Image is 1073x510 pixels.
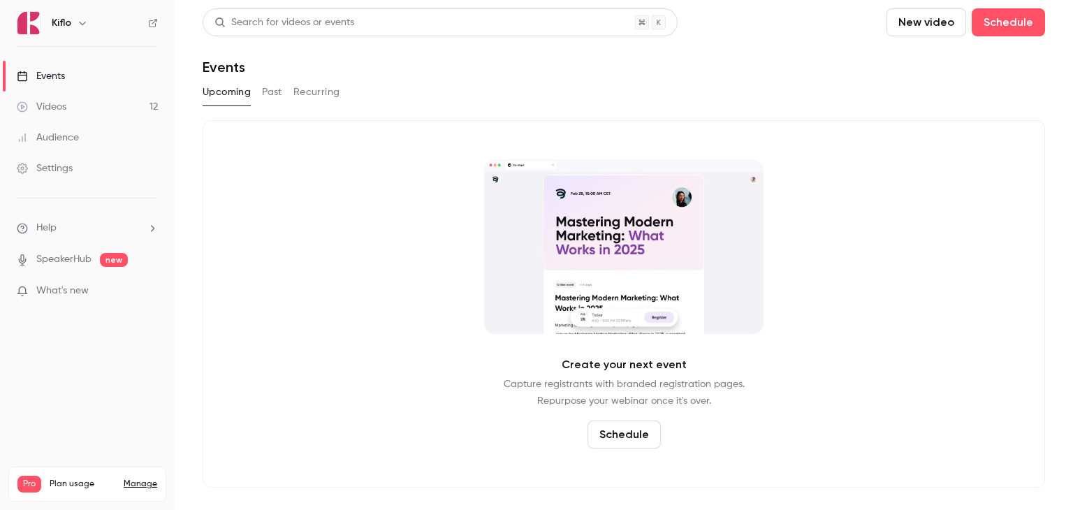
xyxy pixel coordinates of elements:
div: Audience [17,131,79,145]
span: Help [36,221,57,235]
li: help-dropdown-opener [17,221,158,235]
button: Past [262,81,282,103]
span: Pro [17,476,41,493]
button: Schedule [587,421,661,449]
div: Events [17,69,65,83]
div: Videos [17,100,66,114]
span: What's new [36,284,89,298]
button: Schedule [972,8,1045,36]
button: Recurring [293,81,340,103]
p: Create your next event [562,356,687,373]
button: Upcoming [203,81,251,103]
button: New video [886,8,966,36]
a: Manage [124,479,157,490]
a: SpeakerHub [36,252,92,267]
div: Settings [17,161,73,175]
span: new [100,253,128,267]
p: Capture registrants with branded registration pages. Repurpose your webinar once it's over. [504,376,745,409]
h1: Events [203,59,245,75]
h6: Kiflo [52,16,71,30]
img: Kiflo [17,12,40,34]
div: Search for videos or events [214,15,354,30]
iframe: Noticeable Trigger [141,285,158,298]
span: Plan usage [50,479,115,490]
